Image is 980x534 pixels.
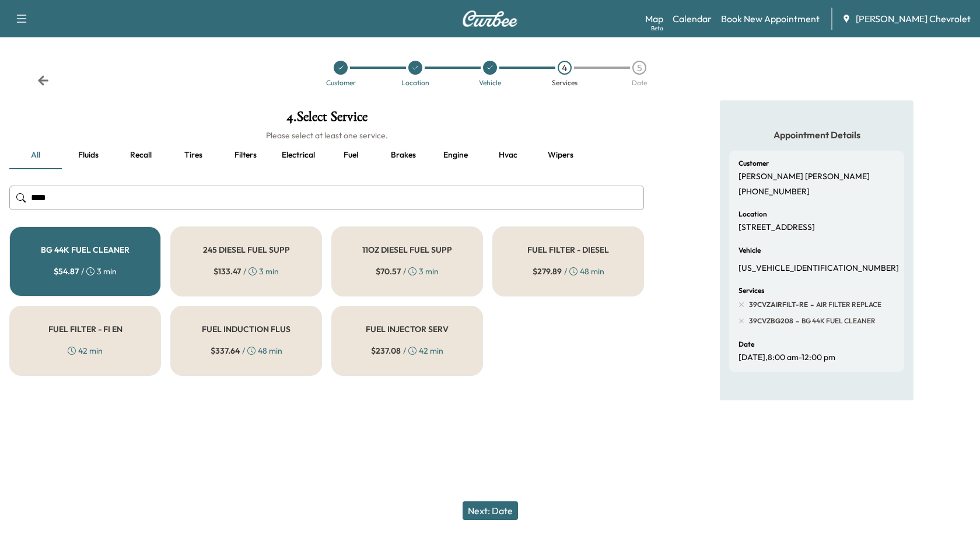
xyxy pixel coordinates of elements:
h6: Vehicle [738,247,761,254]
button: Tires [167,141,219,169]
div: Date [632,79,647,86]
div: / 3 min [213,266,279,277]
h5: Appointment Details [729,128,904,141]
button: Wipers [534,141,587,169]
div: Customer [326,79,356,86]
div: Back [37,75,49,86]
span: $ 279.89 [533,266,562,277]
button: Next: Date [463,501,518,520]
span: $ 237.08 [371,345,401,357]
div: / 42 min [371,345,443,357]
div: Vehicle [479,79,501,86]
h5: 11OZ DIESEL FUEL SUPP [362,246,452,254]
div: 5 [632,61,646,75]
span: $ 70.57 [376,266,401,277]
div: / 48 min [533,266,604,277]
button: Filters [219,141,272,169]
div: Location [401,79,429,86]
span: $ 337.64 [211,345,240,357]
button: Engine [429,141,482,169]
h6: Date [738,341,754,348]
p: [PERSON_NAME] [PERSON_NAME] [738,172,870,182]
button: Fuel [324,141,377,169]
h6: Customer [738,160,769,167]
h5: FUEL FILTER - FI EN [48,325,123,333]
div: 4 [558,61,572,75]
span: 39CVZAIRFILT-RE [749,300,808,309]
div: Beta [651,24,663,33]
a: MapBeta [645,12,663,26]
h6: Please select at least one service. [9,130,644,141]
p: [US_VEHICLE_IDENTIFICATION_NUMBER] [738,263,899,274]
h5: 245 DIESEL FUEL SUPP [203,246,290,254]
h6: Location [738,211,767,218]
div: Services [552,79,577,86]
h1: 4 . Select Service [9,110,644,130]
button: Brakes [377,141,429,169]
span: BG 44K FUEL CLEANER [799,316,876,326]
div: / 48 min [211,345,282,357]
h5: BG 44K FUEL CLEANER [41,246,129,254]
span: $ 133.47 [213,266,241,277]
button: Hvac [482,141,534,169]
button: Electrical [272,141,324,169]
button: Recall [114,141,167,169]
a: Calendar [673,12,712,26]
h5: FUEL FILTER - DIESEL [527,246,609,254]
img: Curbee Logo [462,11,518,27]
span: AIR FILTER REPLACE [814,300,881,309]
p: [DATE] , 8:00 am - 12:00 pm [738,352,835,363]
p: [PHONE_NUMBER] [738,187,810,197]
button: Fluids [62,141,114,169]
a: Book New Appointment [721,12,820,26]
h5: FUEL INDUCTION FLUS [202,325,290,333]
div: / 3 min [376,266,439,277]
span: - [793,315,799,327]
div: / 3 min [54,266,117,277]
span: - [808,299,814,310]
p: [STREET_ADDRESS] [738,222,815,233]
span: $ 54.87 [54,266,79,277]
div: basic tabs example [9,141,644,169]
h6: Services [738,287,764,294]
h5: FUEL INJECTOR SERV [366,325,449,333]
span: [PERSON_NAME] Chevrolet [856,12,971,26]
div: 42 min [68,345,103,357]
button: all [9,141,62,169]
span: 39CVZBG208 [749,316,793,326]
